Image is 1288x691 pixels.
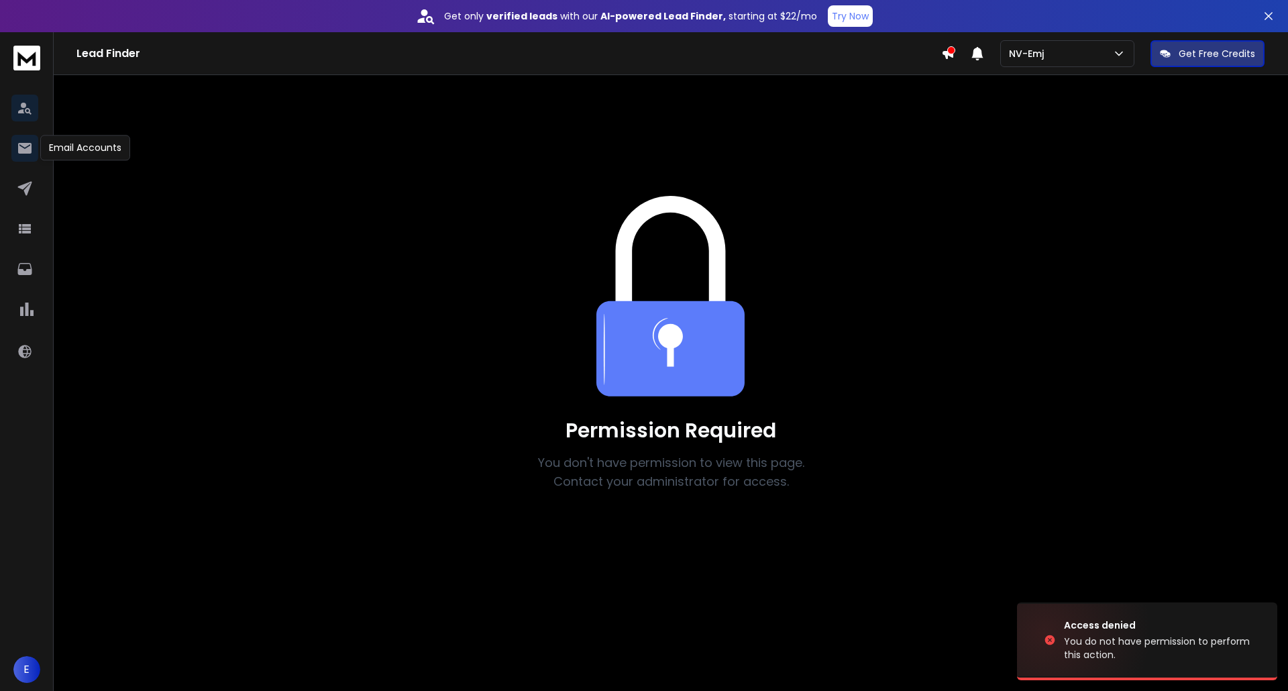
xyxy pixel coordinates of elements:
p: You don't have permission to view this page. Contact your administrator for access. [521,454,821,491]
img: Team collaboration [596,196,745,397]
p: Get only with our starting at $22/mo [444,9,817,23]
p: NV-Emj [1009,47,1049,60]
div: Access denied [1064,619,1261,632]
img: image [1017,604,1151,676]
p: Get Free Credits [1179,47,1255,60]
div: Email Accounts [40,135,130,160]
div: You do not have permission to perform this action. [1064,635,1261,661]
strong: AI-powered Lead Finder, [600,9,726,23]
button: E [13,656,40,683]
h1: Lead Finder [76,46,941,62]
button: Get Free Credits [1150,40,1265,67]
button: Try Now [828,5,873,27]
strong: verified leads [486,9,557,23]
h1: Permission Required [521,419,821,443]
img: logo [13,46,40,70]
p: Try Now [832,9,869,23]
